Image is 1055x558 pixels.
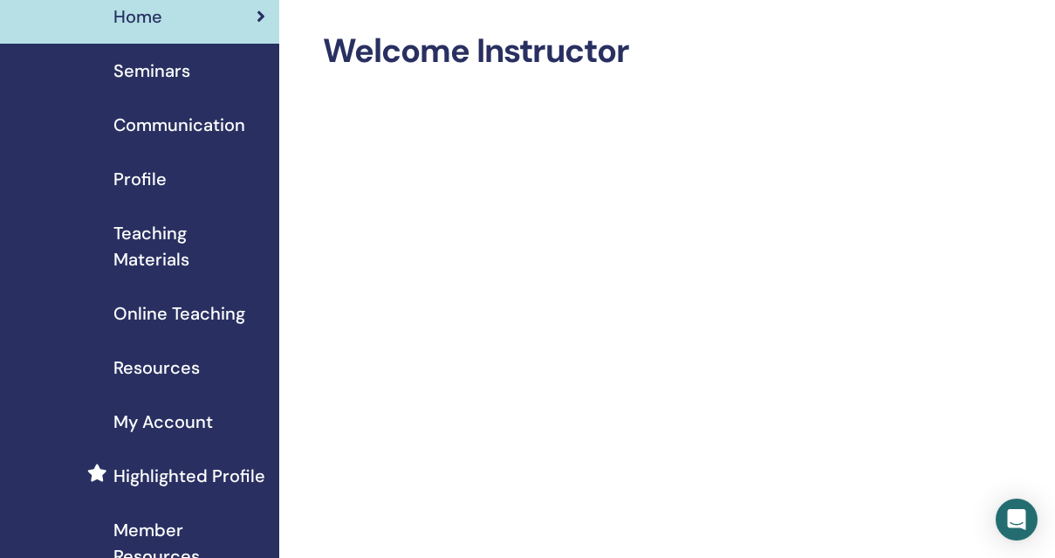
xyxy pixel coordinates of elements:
[113,220,265,272] span: Teaching Materials
[113,3,162,30] span: Home
[113,463,265,489] span: Highlighted Profile
[113,300,245,327] span: Online Teaching
[113,409,213,435] span: My Account
[113,166,167,192] span: Profile
[323,31,914,72] h2: Welcome Instructor
[113,355,200,381] span: Resources
[113,112,245,138] span: Communication
[113,58,190,84] span: Seminars
[996,499,1038,541] div: Open Intercom Messenger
